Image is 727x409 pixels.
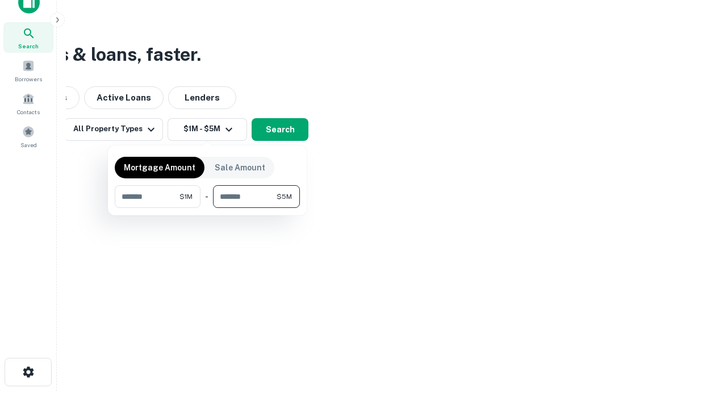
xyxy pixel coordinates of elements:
[179,191,193,202] span: $1M
[670,318,727,373] iframe: Chat Widget
[215,161,265,174] p: Sale Amount
[277,191,292,202] span: $5M
[124,161,195,174] p: Mortgage Amount
[205,185,208,208] div: -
